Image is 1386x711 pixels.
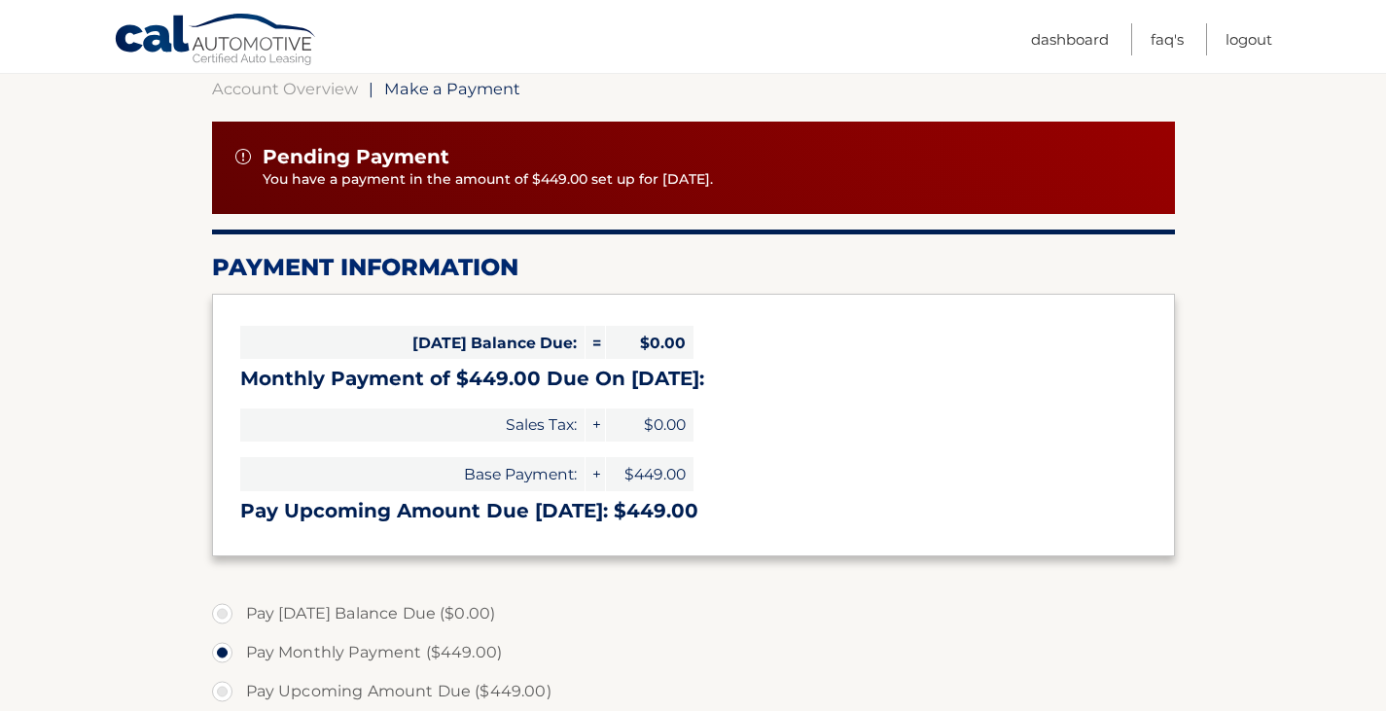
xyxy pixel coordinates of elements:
span: | [369,79,373,98]
a: Logout [1226,23,1272,55]
h3: Pay Upcoming Amount Due [DATE]: $449.00 [240,499,1147,523]
span: [DATE] Balance Due: [240,326,585,360]
a: Cal Automotive [114,13,318,69]
span: $0.00 [606,409,693,443]
label: Pay Monthly Payment ($449.00) [212,633,1175,672]
label: Pay [DATE] Balance Due ($0.00) [212,594,1175,633]
span: Base Payment: [240,457,585,491]
span: Make a Payment [384,79,520,98]
h2: Payment Information [212,253,1175,282]
a: Dashboard [1031,23,1109,55]
span: + [586,409,605,443]
span: Sales Tax: [240,409,585,443]
label: Pay Upcoming Amount Due ($449.00) [212,672,1175,711]
span: + [586,457,605,491]
span: Pending Payment [263,145,449,169]
a: FAQ's [1151,23,1184,55]
a: Account Overview [212,79,358,98]
span: = [586,326,605,360]
span: $449.00 [606,457,693,491]
p: You have a payment in the amount of $449.00 set up for [DATE]. [263,169,1152,191]
span: $0.00 [606,326,693,360]
img: alert-white.svg [235,149,251,164]
h3: Monthly Payment of $449.00 Due On [DATE]: [240,367,1147,391]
